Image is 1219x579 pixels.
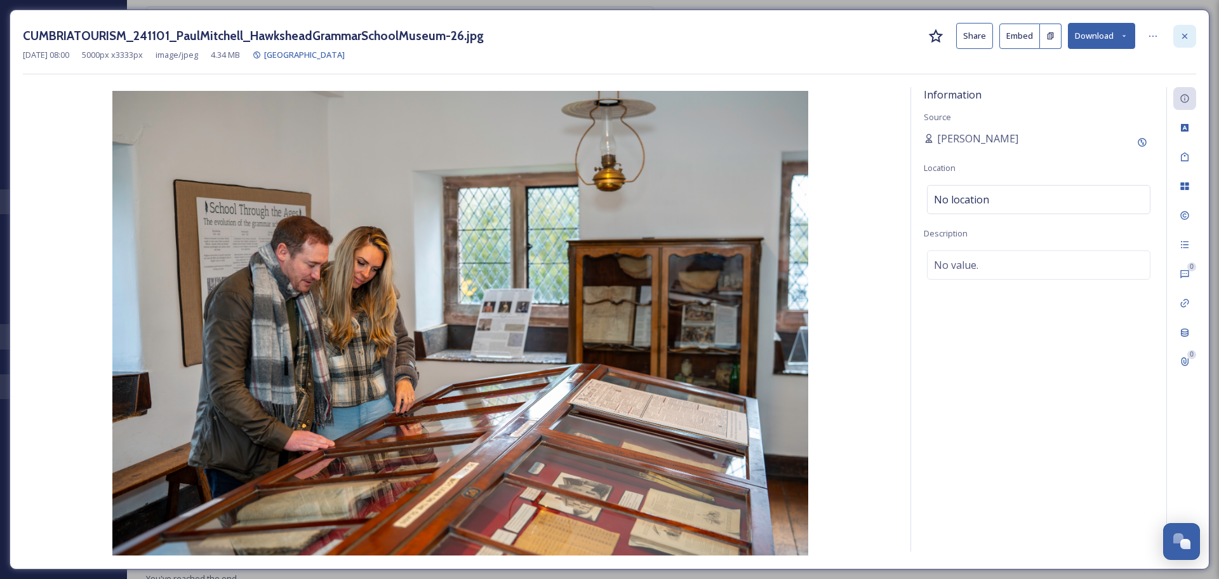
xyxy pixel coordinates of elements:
[82,49,143,61] span: 5000 px x 3333 px
[999,24,1040,49] button: Embed
[934,192,989,207] span: No location
[23,91,898,555] img: CUMBRIATOURISM_241101_PaulMitchell_HawksheadGrammarSchoolMuseum-26.jpg
[23,49,69,61] span: [DATE] 08:00
[23,27,484,45] h3: CUMBRIATOURISM_241101_PaulMitchell_HawksheadGrammarSchoolMuseum-26.jpg
[1163,523,1200,560] button: Open Chat
[1187,350,1196,359] div: 0
[924,88,982,102] span: Information
[1068,23,1135,49] button: Download
[924,228,968,239] span: Description
[934,257,978,273] span: No value.
[924,111,951,123] span: Source
[1187,262,1196,271] div: 0
[264,49,345,60] span: [GEOGRAPHIC_DATA]
[156,49,198,61] span: image/jpeg
[924,162,956,174] span: Location
[937,131,1018,146] span: [PERSON_NAME]
[211,49,240,61] span: 4.34 MB
[956,23,993,49] button: Share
